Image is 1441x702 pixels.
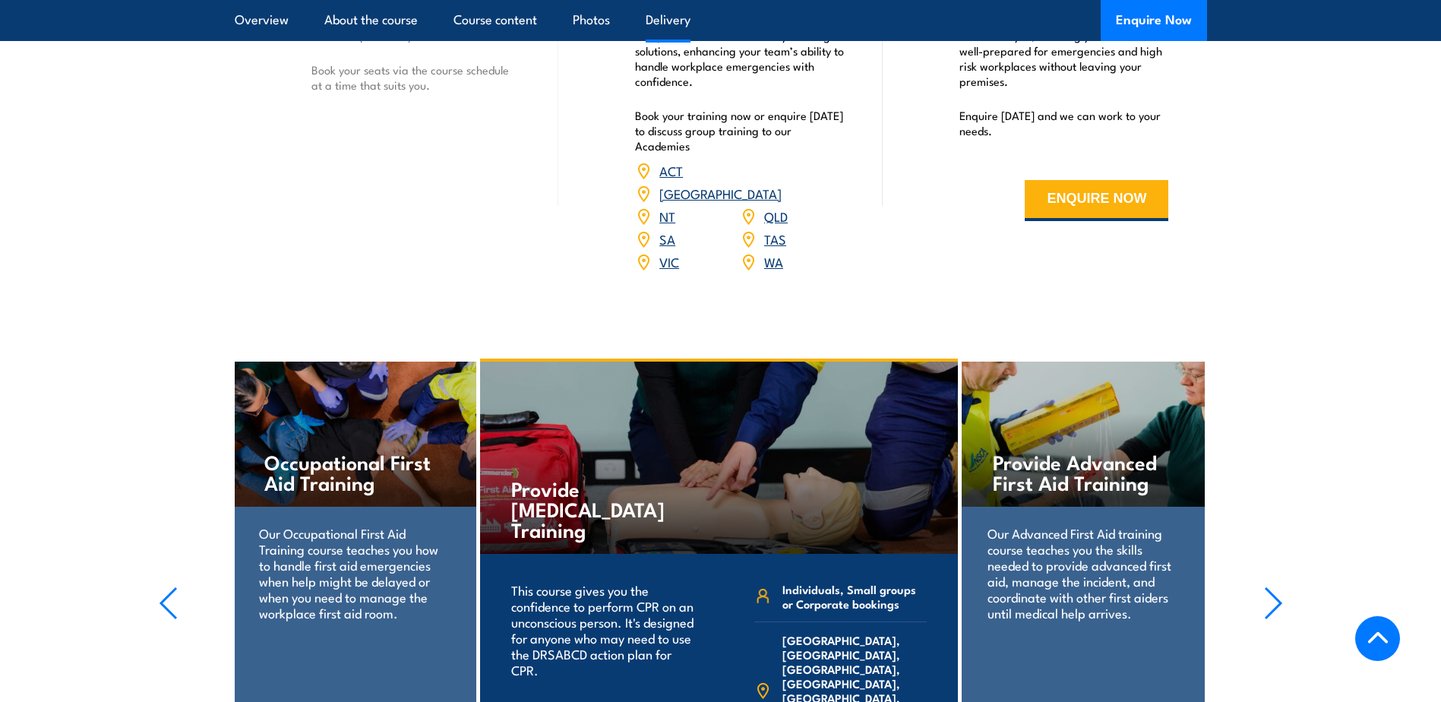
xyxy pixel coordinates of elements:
p: We offer convenient nationwide training tailored to you, ensuring your staff are well-prepared fo... [959,13,1169,89]
p: Book your seats via the course schedule at a time that suits you. [311,62,521,93]
p: Our Advanced First Aid training course teaches you the skills needed to provide advanced first ai... [988,525,1178,621]
h4: Occupational First Aid Training [264,451,444,492]
a: SA [659,229,675,248]
a: [GEOGRAPHIC_DATA] [659,184,782,202]
p: Book your training now or enquire [DATE] to discuss group training to our Academies [635,108,845,153]
p: This course gives you the confidence to perform CPR on an unconscious person. It's designed for a... [511,582,699,678]
a: ACT [659,161,683,179]
a: VIC [659,252,679,270]
p: Enquire [DATE] and we can work to your needs. [959,108,1169,138]
a: TAS [764,229,786,248]
a: QLD [764,207,788,225]
p: Our Academies are located nationally and provide customised safety training solutions, enhancing ... [635,13,845,89]
p: Our Occupational First Aid Training course teaches you how to handle first aid emergencies when h... [259,525,450,621]
span: Individuals, Small groups or Corporate bookings [782,582,927,611]
h4: Provide Advanced First Aid Training [993,451,1173,492]
a: NT [659,207,675,225]
h4: Provide [MEDICAL_DATA] Training [511,478,690,539]
button: ENQUIRE NOW [1025,180,1168,221]
a: WA [764,252,783,270]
